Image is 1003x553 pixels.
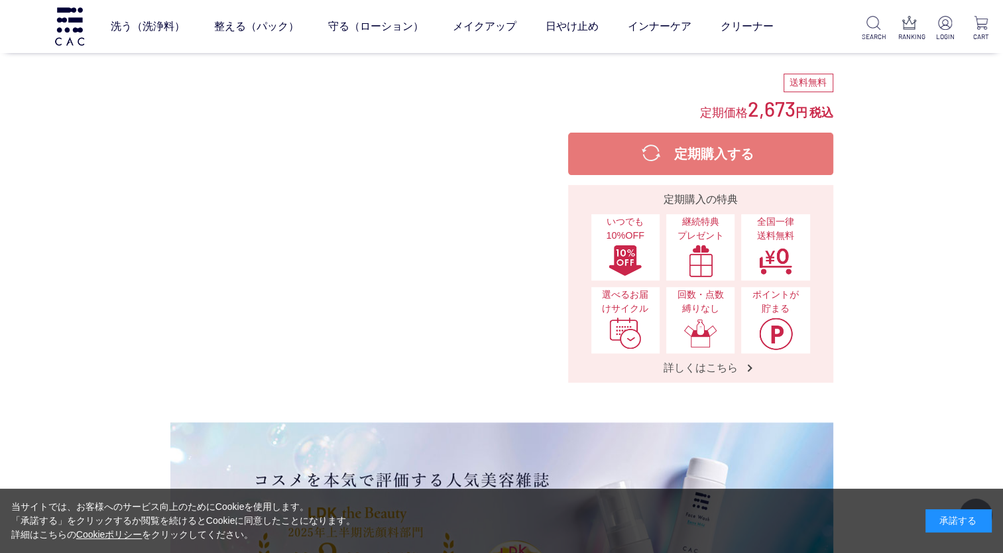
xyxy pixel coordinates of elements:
p: SEARCH [862,32,885,42]
span: 定期価格 [700,105,748,119]
a: LOGIN [933,16,957,42]
div: 送料無料 [784,74,833,92]
a: 洗う（洗浄料） [110,8,184,45]
img: logo [53,7,86,45]
p: RANKING [898,32,921,42]
a: Cookieポリシー [76,529,143,540]
a: インナーケア [627,8,691,45]
span: 税込 [809,106,833,119]
a: 守る（ローション） [327,8,423,45]
img: ポイントが貯まる [758,317,793,350]
img: 選べるお届けサイクル [608,317,642,350]
img: 継続特典プレゼント [683,244,718,277]
span: 全国一律 送料無料 [748,215,803,243]
div: 承諾する [925,509,992,532]
a: 日やけ止め [545,8,598,45]
div: 定期購入の特典 [573,192,828,208]
img: 全国一律送料無料 [758,244,793,277]
span: 2,673 [748,96,796,121]
p: CART [969,32,992,42]
a: メイクアップ [452,8,516,45]
a: 定期購入の特典 いつでも10%OFFいつでも10%OFF 継続特典プレゼント継続特典プレゼント 全国一律送料無料全国一律送料無料 選べるお届けサイクル選べるお届けサイクル 回数・点数縛りなし回数... [568,185,833,383]
button: 定期購入する [568,133,833,175]
a: RANKING [898,16,921,42]
a: クリーナー [720,8,773,45]
span: 円 [796,106,807,119]
div: 当サイトでは、お客様へのサービス向上のためにCookieを使用します。 「承諾する」をクリックするか閲覧を続けるとCookieに同意したことになります。 詳細はこちらの をクリックしてください。 [11,500,356,542]
span: ポイントが貯まる [748,288,803,316]
span: 詳しくはこちら [650,361,751,375]
span: 継続特典 プレゼント [673,215,728,243]
img: いつでも10%OFF [608,244,642,277]
a: SEARCH [862,16,885,42]
span: いつでも10%OFF [598,215,653,243]
p: LOGIN [933,32,957,42]
span: 選べるお届けサイクル [598,288,653,316]
a: 整える（パック） [213,8,298,45]
span: 回数・点数縛りなし [673,288,728,316]
a: CART [969,16,992,42]
img: 回数・点数縛りなし [683,317,718,350]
